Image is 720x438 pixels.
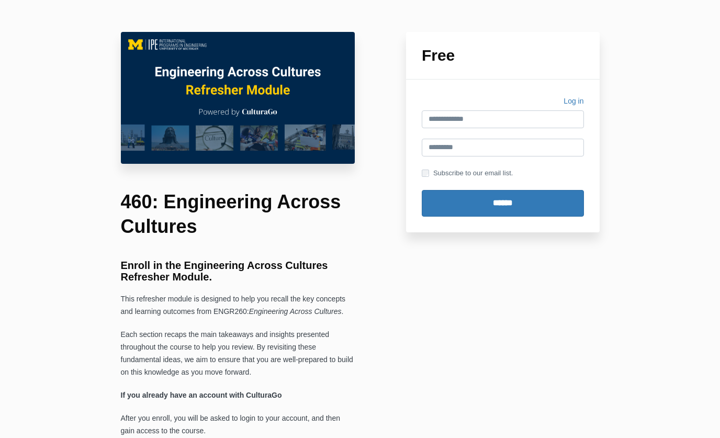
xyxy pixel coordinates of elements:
span: Each section recaps the main takeaways and insights presented throughout [121,330,329,351]
a: Log in [564,95,583,110]
strong: If you already have an account with CulturaGo [121,391,282,399]
img: c0f10fc-c575-6ff0-c716-7a6e5a06d1b5_EAC_460_Main_Image.png [121,32,355,164]
h1: Free [422,48,584,63]
p: After you enroll, you will be asked to login to your account, and then gain access to the course. [121,412,355,437]
h3: Enroll in the Engineering Across Cultures Refresher Module. [121,260,355,283]
h1: 460: Engineering Across Cultures [121,190,355,239]
label: Subscribe to our email list. [422,167,513,179]
span: the course to help you review. By revisiting these fundamental ideas, we aim to ensure that you a... [121,343,353,376]
input: Subscribe to our email list. [422,170,429,177]
span: . [342,307,344,316]
span: This refresher module is designed to help you recall the key concepts and learning outcomes from ... [121,295,346,316]
span: Engineering Across Cultures [249,307,342,316]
